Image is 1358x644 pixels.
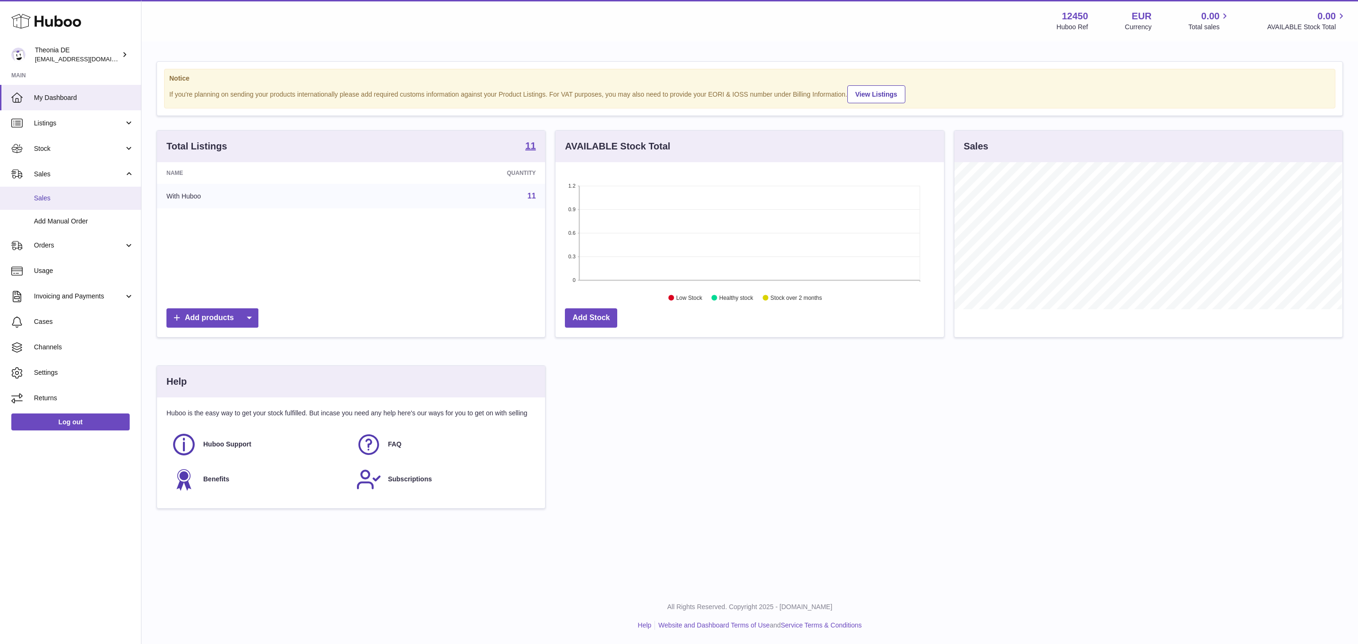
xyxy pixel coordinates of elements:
[964,140,988,153] h3: Sales
[388,475,432,484] span: Subscriptions
[34,343,134,352] span: Channels
[169,84,1330,103] div: If you're planning on sending your products internationally please add required customs informati...
[34,368,134,377] span: Settings
[569,183,576,189] text: 1.2
[34,93,134,102] span: My Dashboard
[203,440,251,449] span: Huboo Support
[166,375,187,388] h3: Help
[149,603,1350,611] p: All Rights Reserved. Copyright 2025 - [DOMAIN_NAME]
[655,621,861,630] li: and
[203,475,229,484] span: Benefits
[1132,10,1151,23] strong: EUR
[34,292,124,301] span: Invoicing and Payments
[11,413,130,430] a: Log out
[34,217,134,226] span: Add Manual Order
[528,192,536,200] a: 11
[1188,23,1230,32] span: Total sales
[166,140,227,153] h3: Total Listings
[770,295,822,301] text: Stock over 2 months
[1125,23,1152,32] div: Currency
[676,295,703,301] text: Low Stock
[1188,10,1230,32] a: 0.00 Total sales
[171,432,347,457] a: Huboo Support
[1317,10,1336,23] span: 0.00
[35,55,139,63] span: [EMAIL_ADDRESS][DOMAIN_NAME]
[569,206,576,212] text: 0.9
[157,184,362,208] td: With Huboo
[573,277,576,283] text: 0
[362,162,545,184] th: Quantity
[569,254,576,259] text: 0.3
[356,467,531,492] a: Subscriptions
[34,317,134,326] span: Cases
[34,394,134,403] span: Returns
[34,194,134,203] span: Sales
[658,621,770,629] a: Website and Dashboard Terms of Use
[1062,10,1088,23] strong: 12450
[35,46,120,64] div: Theonia DE
[34,119,124,128] span: Listings
[569,230,576,236] text: 0.6
[166,409,536,418] p: Huboo is the easy way to get your stock fulfilled. But incase you need any help here's our ways f...
[1267,23,1347,32] span: AVAILABLE Stock Total
[356,432,531,457] a: FAQ
[34,144,124,153] span: Stock
[525,141,536,150] strong: 11
[525,141,536,152] a: 11
[166,308,258,328] a: Add products
[638,621,652,629] a: Help
[1267,10,1347,32] a: 0.00 AVAILABLE Stock Total
[11,48,25,62] img: info-de@theonia.com
[157,162,362,184] th: Name
[34,266,134,275] span: Usage
[388,440,402,449] span: FAQ
[34,241,124,250] span: Orders
[171,467,347,492] a: Benefits
[847,85,905,103] a: View Listings
[565,140,670,153] h3: AVAILABLE Stock Total
[1201,10,1220,23] span: 0.00
[565,308,617,328] a: Add Stock
[781,621,862,629] a: Service Terms & Conditions
[169,74,1330,83] strong: Notice
[720,295,754,301] text: Healthy stock
[1057,23,1088,32] div: Huboo Ref
[34,170,124,179] span: Sales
